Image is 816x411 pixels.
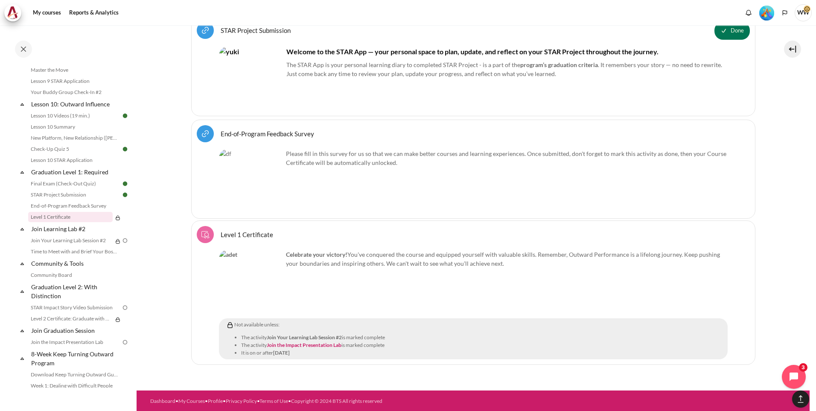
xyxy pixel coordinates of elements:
strong: program’s graduation criteria [520,61,598,68]
img: df [219,149,283,213]
a: Download Keep Turning Outward Guide [28,370,121,380]
strong: Celebrate your victory! [286,251,347,258]
img: yuki [219,47,283,111]
div: • • • • • [150,397,510,405]
a: User menu [795,4,812,21]
a: Join Graduation Session [30,325,121,336]
div: Level #5 [759,5,774,21]
li: The activity is marked complete [241,334,725,341]
span: Done [731,26,744,35]
img: Done [121,112,129,120]
img: adet [219,250,283,314]
p: The STAR App is your personal learning diary to completed STAR Project - is a part of the . It re... [219,60,728,78]
a: 8-Week Keep Turning Outward Program [30,348,121,369]
h4: Welcome to the STAR App — your personal space to plan, update, and reflect on your STAR Project t... [219,47,728,57]
a: End-of-Program Feedback Survey [221,129,314,138]
div: Show notification window with no new notifications [742,6,755,19]
a: Check-Up Quiz 5 [28,144,121,154]
img: Architeck [7,6,19,19]
a: STAR Impact Story Video Submission [28,302,121,313]
div: You've conquered the course and equipped yourself with valuable skills. Remember, Outward Perform... [219,250,728,268]
a: Profile [208,398,223,404]
a: Level 2 Certificate: Graduate with Distinction [28,314,113,324]
img: Level #5 [759,6,774,21]
a: Week 1: Dealing with Difficult People [28,381,121,391]
p: Please fill in this survey for us so that we can make better courses and learning experiences. On... [219,149,728,167]
a: STAR Project Submission [221,26,291,34]
button: [[backtotopbutton]] [792,390,809,408]
span: Level 1 Certificate [221,231,273,238]
img: To do [121,237,129,244]
li: The activity is marked complete [241,341,725,349]
a: Lesson 10 STAR Application [28,155,121,165]
img: Done [121,180,129,188]
a: Lesson 9 STAR Application [28,76,121,86]
a: Lesson 10 Videos (19 min.) [28,111,121,121]
a: Join Your Learning Lab Session #2 [28,235,113,246]
span: Collapse [18,168,26,176]
a: Community & Tools [30,258,121,269]
img: To do [121,304,129,311]
a: Terms of Use [259,398,288,404]
a: Final Exam (Check-Out Quiz) [28,179,121,189]
li: It is on or after [241,349,725,357]
img: Done [121,191,129,199]
a: STAR Project Submission [28,190,121,200]
span: Collapse [18,225,26,233]
a: Master the Move [28,65,121,75]
span: Collapse [18,259,26,268]
button: STAR Project Submission is marked by api seac as done. Press to undo. [714,22,750,40]
a: Reports & Analytics [66,4,122,21]
a: Join the Impact Presentation Lab [28,337,121,347]
span: Collapse [18,100,26,109]
a: Level 1 Certificate [28,212,113,222]
a: Your Buddy Group Check-In #2 [28,87,121,97]
div: Not available unless: [226,321,725,357]
img: To do [121,338,129,346]
a: Lesson 10 Summary [28,122,121,132]
span: Collapse [18,326,26,335]
span: Collapse [18,354,26,363]
a: New Platform, New Relationship ([PERSON_NAME]'s Story) [28,133,121,143]
a: Graduation Level 2: With Distinction [30,281,121,302]
a: Privacy Policy [226,398,257,404]
span: WW [795,4,812,21]
strong: Join Your Learning Lab Session #2 [267,334,342,341]
a: End-of-Program Feedback Survey [28,201,121,211]
img: Done [121,145,129,153]
img: Course certificate icon [200,229,210,240]
a: My courses [30,4,64,21]
a: Dashboard [150,398,175,404]
a: Join the Impact Presentation Lab [267,342,341,348]
button: Languages [778,6,791,19]
strong: [DATE] [273,349,290,356]
a: Lesson 10: Outward Influence [30,98,121,110]
a: Graduation Level 1: Required [30,166,121,178]
a: Join Learning Lab #2 [30,223,121,235]
a: My Courses [178,398,205,404]
a: Community Board [28,270,121,280]
a: Copyright © 2024 BTS All rights reserved [291,398,382,404]
span: Collapse [18,287,26,296]
a: Architeck Architeck [4,4,26,21]
a: Time to Meet with and Brief Your Boss #2 [28,247,121,257]
a: Level #5 [756,5,778,21]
